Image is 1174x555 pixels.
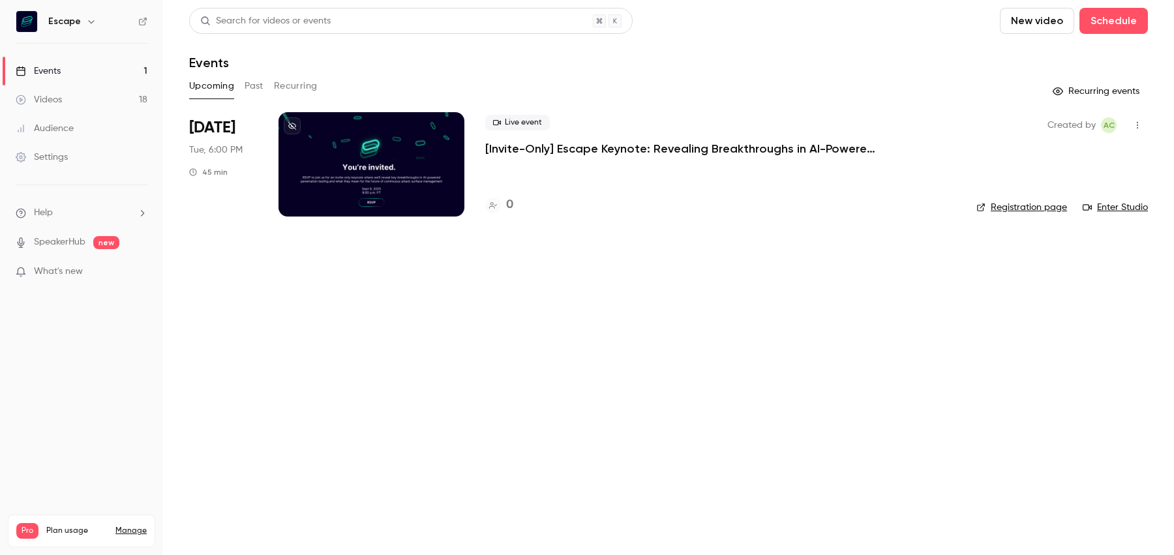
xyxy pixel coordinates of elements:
h4: 0 [506,196,513,214]
a: 0 [485,196,513,214]
button: New video [1000,8,1074,34]
iframe: Noticeable Trigger [132,266,147,278]
span: Alexandra Charikova [1101,117,1117,133]
button: Past [245,76,263,97]
button: Upcoming [189,76,234,97]
li: help-dropdown-opener [16,206,147,220]
a: Registration page [976,201,1067,214]
div: Search for videos or events [200,14,331,28]
button: Recurring events [1047,81,1148,102]
span: AC [1104,117,1115,133]
a: [Invite-Only] Escape Keynote: Revealing Breakthroughs in AI-Powered Penetration Testing and the F... [485,141,877,157]
a: Enter Studio [1083,201,1148,214]
img: Escape [16,11,37,32]
div: 45 min [189,167,228,177]
h6: Escape [48,15,81,28]
span: Plan usage [46,526,108,536]
span: Pro [16,523,38,539]
button: Recurring [274,76,318,97]
span: Created by [1047,117,1096,133]
span: Tue, 6:00 PM [189,143,243,157]
span: What's new [34,265,83,278]
a: SpeakerHub [34,235,85,249]
div: Videos [16,93,62,106]
span: Help [34,206,53,220]
span: Live event [485,115,550,130]
a: Manage [115,526,147,536]
div: Audience [16,122,74,135]
h1: Events [189,55,229,70]
div: Settings [16,151,68,164]
button: Schedule [1079,8,1148,34]
span: [DATE] [189,117,235,138]
div: Events [16,65,61,78]
div: Sep 9 Tue, 6:00 PM (Europe/Amsterdam) [189,112,258,217]
span: new [93,236,119,249]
